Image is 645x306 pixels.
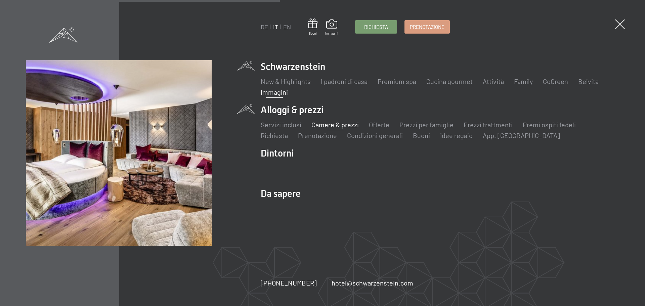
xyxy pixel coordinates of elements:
[261,23,268,31] a: DE
[483,77,504,85] a: Attività
[405,20,449,33] a: Prenotazione
[369,121,389,129] a: Offerte
[308,18,317,36] a: Buoni
[413,131,430,139] a: Buoni
[321,77,368,85] a: I padroni di casa
[514,77,533,85] a: Family
[578,77,599,85] a: Belvita
[440,131,473,139] a: Idee regalo
[298,131,337,139] a: Prenotazione
[273,23,278,31] a: IT
[464,121,513,129] a: Prezzi trattmenti
[261,88,288,96] a: Immagini
[543,77,568,85] a: GoGreen
[308,31,317,36] span: Buoni
[325,31,338,36] span: Immagini
[261,278,317,288] a: [PHONE_NUMBER]
[355,20,397,33] a: Richiesta
[378,77,416,85] a: Premium spa
[261,77,311,85] a: New & Highlights
[347,131,403,139] a: Condizioni generali
[325,19,338,36] a: Immagini
[426,77,473,85] a: Cucina gourmet
[332,278,413,288] a: hotel@schwarzenstein.com
[261,121,301,129] a: Servizi inclusi
[483,131,560,139] a: App. [GEOGRAPHIC_DATA]
[261,131,288,139] a: Richiesta
[364,24,388,31] span: Richiesta
[311,121,359,129] a: Camere & prezzi
[523,121,576,129] a: Premi ospiti fedeli
[399,121,454,129] a: Prezzi per famiglie
[261,279,317,287] span: [PHONE_NUMBER]
[410,24,444,31] span: Prenotazione
[283,23,291,31] a: EN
